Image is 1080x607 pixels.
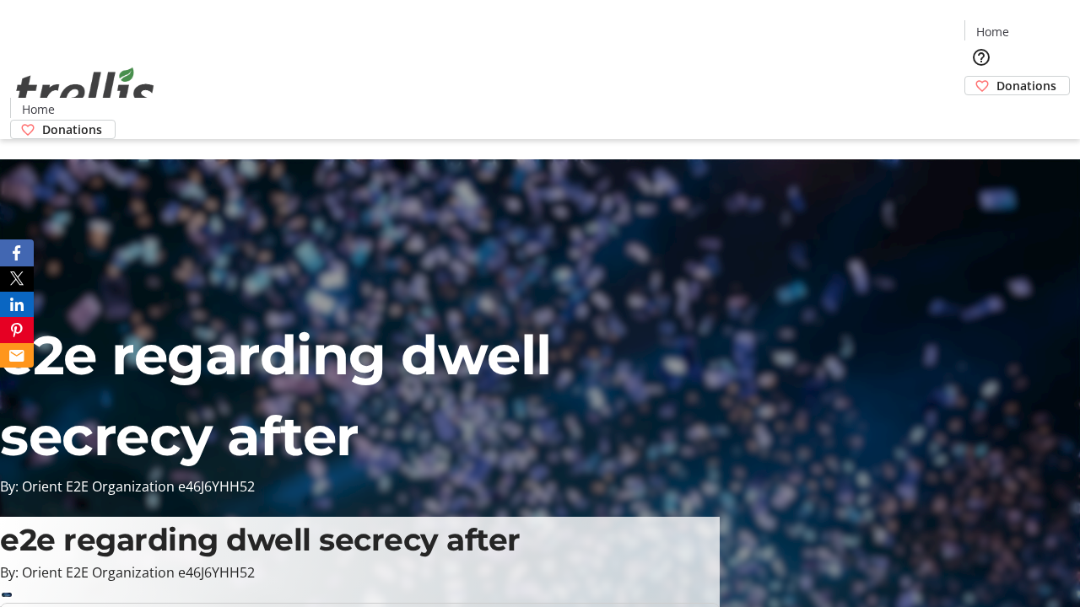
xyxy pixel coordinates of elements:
a: Home [11,100,65,118]
img: Orient E2E Organization e46J6YHH52's Logo [10,49,160,133]
a: Donations [10,120,116,139]
span: Home [22,100,55,118]
span: Donations [996,77,1056,94]
a: Donations [964,76,1070,95]
button: Help [964,40,998,74]
span: Donations [42,121,102,138]
a: Home [965,23,1019,40]
span: Home [976,23,1009,40]
button: Cart [964,95,998,129]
